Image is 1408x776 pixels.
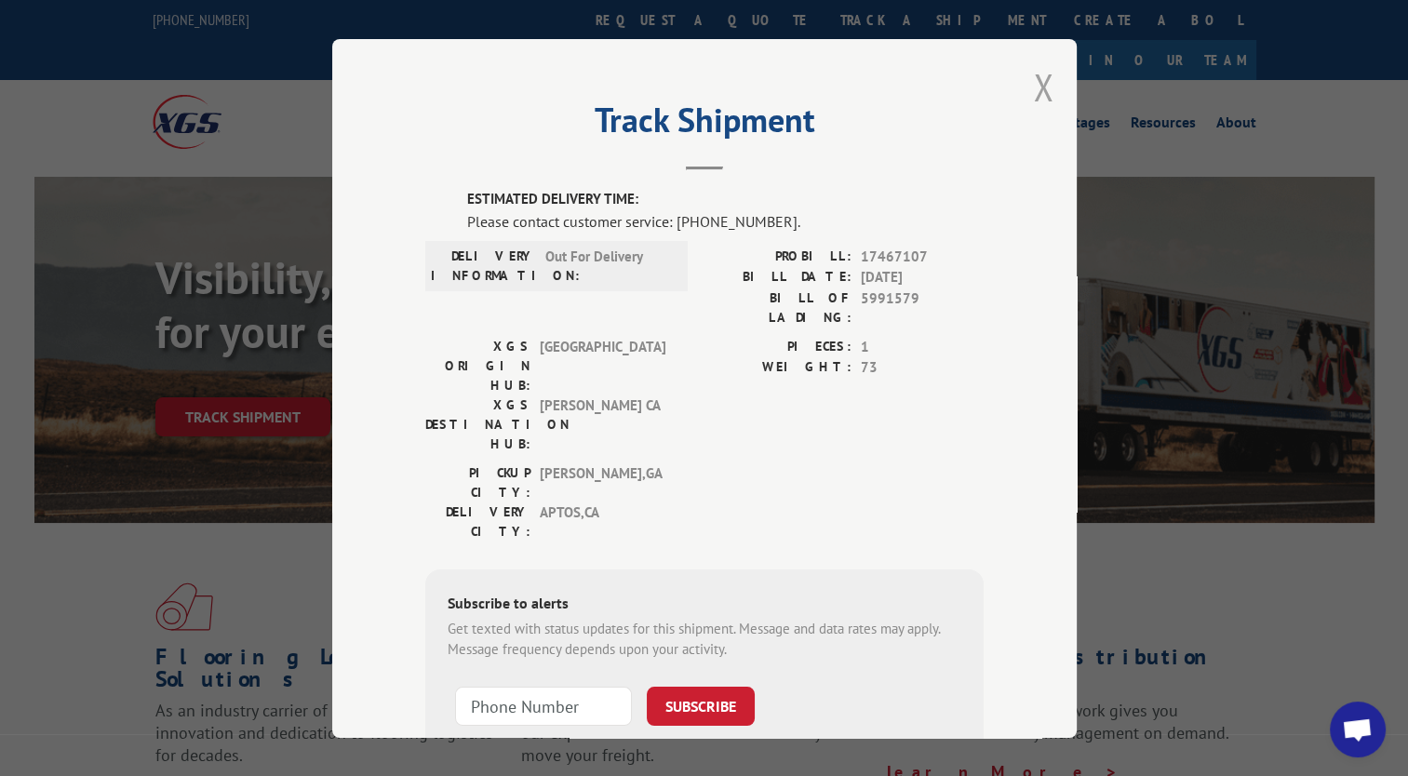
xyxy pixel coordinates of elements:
[1033,62,1053,112] button: Close modal
[704,357,852,379] label: WEIGHT:
[425,336,530,395] label: XGS ORIGIN HUB:
[540,502,665,541] span: APTOS , CA
[540,395,665,453] span: [PERSON_NAME] CA
[704,288,852,327] label: BILL OF LADING:
[545,246,671,285] span: Out For Delivery
[455,686,632,725] input: Phone Number
[704,267,852,288] label: BILL DATE:
[425,107,984,142] h2: Track Shipment
[704,246,852,267] label: PROBILL:
[647,686,755,725] button: SUBSCRIBE
[861,246,984,267] span: 17467107
[861,336,984,357] span: 1
[861,357,984,379] span: 73
[467,189,984,210] label: ESTIMATED DELIVERY TIME:
[448,591,961,618] div: Subscribe to alerts
[861,288,984,327] span: 5991579
[704,336,852,357] label: PIECES:
[467,209,984,232] div: Please contact customer service: [PHONE_NUMBER].
[431,246,536,285] label: DELIVERY INFORMATION:
[1330,702,1386,757] a: Open chat
[540,336,665,395] span: [GEOGRAPHIC_DATA]
[448,737,480,755] strong: Note:
[448,618,961,660] div: Get texted with status updates for this shipment. Message and data rates may apply. Message frequ...
[540,462,665,502] span: [PERSON_NAME] , GA
[861,267,984,288] span: [DATE]
[425,462,530,502] label: PICKUP CITY:
[425,395,530,453] label: XGS DESTINATION HUB:
[425,502,530,541] label: DELIVERY CITY:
